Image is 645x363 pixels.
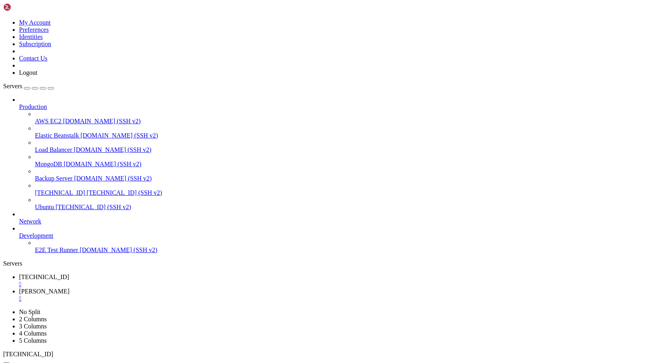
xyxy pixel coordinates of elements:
a: Elastic Beanstalk [DOMAIN_NAME] (SSH v2) [35,132,642,139]
a: Identities [19,33,43,40]
a: My Account [19,19,51,26]
x-row: Connecting [TECHNICAL_ID]... [3,3,541,10]
a: No Split [19,309,40,315]
span: Backup Server [35,175,73,182]
span: )-[ [48,11,58,17]
span: # [10,18,13,24]
a: Servers [3,83,54,89]
li: [TECHNICAL_ID] [TECHNICAL_ID] (SSH v2) [35,182,642,196]
a: Ubuntu [TECHNICAL_ID] (SSH v2) [35,204,642,211]
li: E2E Test Runner [DOMAIN_NAME] (SSH v2) [35,239,642,254]
li: Network [19,211,642,225]
a:  [19,295,642,302]
li: Production [19,96,642,211]
li: AWS EC2 [DOMAIN_NAME] (SSH v2) [35,111,642,125]
a:  [19,281,642,288]
a: E2E Test Runner [DOMAIN_NAME] (SSH v2) [35,247,642,254]
li: Development [19,225,642,254]
a: Kali [19,288,642,302]
span: [TECHNICAL_ID] (SSH v2) [56,204,131,210]
a: 172.232.23.92 [19,274,642,288]
a: 5 Columns [19,337,47,344]
a: 2 Columns [19,316,47,322]
a: Subscription [19,41,51,47]
li: Load Balancer [DOMAIN_NAME] (SSH v2) [35,139,642,153]
span: MongoDB [35,161,62,167]
span: AWS EC2 [35,118,62,124]
span: [DOMAIN_NAME] (SSH v2) [63,118,141,124]
img: Shellngn [3,3,49,11]
div: (0, 1) [3,10,6,17]
span: kali [35,11,48,17]
span: └─ [3,18,10,24]
span: [DOMAIN_NAME] (SSH v2) [74,175,152,182]
span: Elastic Beanstalk [35,132,79,139]
a: [TECHNICAL_ID] [TECHNICAL_ID] (SSH v2) [35,189,642,196]
a: 3 Columns [19,323,47,330]
span: ㉿ [29,10,35,17]
a: MongoDB [DOMAIN_NAME] (SSH v2) [35,161,642,168]
span: Network [19,218,41,225]
span: [TECHNICAL_ID] (SSH v2) [87,189,162,196]
span: ┌──( [3,11,16,17]
a: Production [19,103,642,111]
span: [DOMAIN_NAME] (SSH v2) [80,247,158,253]
span: Development [19,232,53,239]
li: Elastic Beanstalk [DOMAIN_NAME] (SSH v2) [35,125,642,139]
span: ~/beef [58,11,77,17]
li: Ubuntu [TECHNICAL_ID] (SSH v2) [35,196,642,211]
span: E2E Test Runner [35,247,78,253]
span: [TECHNICAL_ID] [19,274,69,280]
a: Contact Us [19,55,48,62]
span: Servers [3,83,22,89]
a: 4 Columns [19,330,47,337]
a: Load Balancer [DOMAIN_NAME] (SSH v2) [35,146,642,153]
a: Network [19,218,642,225]
a: Backup Server [DOMAIN_NAME] (SSH v2) [35,175,642,182]
a: Development [19,232,642,239]
span: [DOMAIN_NAME] (SSH v2) [64,161,141,167]
span: [PERSON_NAME] [19,288,69,295]
div: Servers [3,260,642,267]
span: Load Balancer [35,146,72,153]
span: root [16,11,29,17]
span: Production [19,103,47,110]
a: Preferences [19,26,49,33]
span: [DOMAIN_NAME] (SSH v2) [74,146,152,153]
a: Logout [19,69,37,76]
span: [TECHNICAL_ID] [35,189,85,196]
li: Backup Server [DOMAIN_NAME] (SSH v2) [35,168,642,182]
span: ] [77,11,80,17]
span: [DOMAIN_NAME] (SSH v2) [81,132,158,139]
a: AWS EC2 [DOMAIN_NAME] (SSH v2) [35,118,642,125]
li: MongoDB [DOMAIN_NAME] (SSH v2) [35,153,642,168]
div: (4, 2) [17,17,20,25]
span: [TECHNICAL_ID] [3,351,53,357]
span: Ubuntu [35,204,54,210]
